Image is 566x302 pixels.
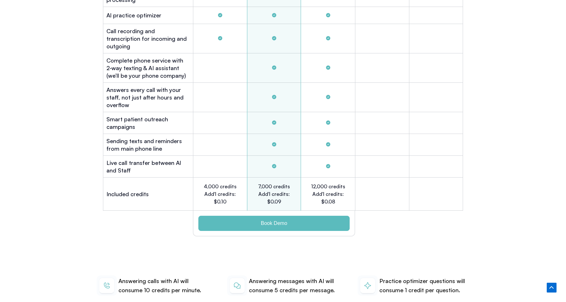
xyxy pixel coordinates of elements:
h2: Included credits [106,190,149,198]
h2: Call recording and transcription for incoming and outgoing [106,27,190,50]
span: Book Demo [261,221,287,226]
p: Answering calls with AI will consume 10 credits per minute. [118,276,208,295]
a: Book Demo [198,216,350,231]
h2: Answers every call with your staff, not just after hours and overflow [106,86,190,109]
h2: Al practice optimizer [106,11,161,19]
h2: 7,000 credits Add'l credits: $0.09 [257,183,292,205]
h2: Sending texts and reminders from main phone line [106,137,190,152]
h2: 4,000 credits Add'l credits: $0.10 [203,183,238,205]
p: Answering messages with AI will consume 5 credits per message. [249,276,339,295]
p: Practice optimizer questions will consume 1 credit per question. [379,276,469,295]
h2: Live call transfer between Al and Staff [106,159,190,174]
h2: 12,000 credits Add'l credits: $0.08 [310,183,346,205]
h2: Smart patient outreach campaigns [106,115,190,130]
h2: Complete phone service with 2-way texting & AI assistant (we’ll be your phone company) [106,57,190,79]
